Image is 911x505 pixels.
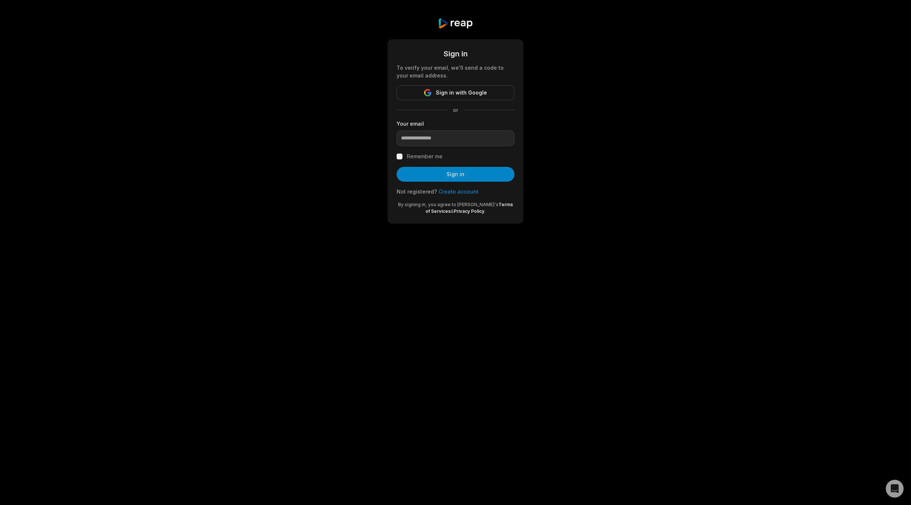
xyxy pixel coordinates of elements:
label: Your email [397,120,514,128]
span: Sign in with Google [436,88,487,97]
div: Open Intercom Messenger [886,480,904,498]
img: reap [438,18,473,29]
span: By signing in, you agree to [PERSON_NAME]'s [398,202,498,207]
span: Not registered? [397,188,437,195]
a: Privacy Policy [454,208,484,214]
label: Remember me [407,152,443,161]
button: Sign in [397,167,514,182]
span: . [484,208,486,214]
a: Create account [438,188,478,195]
span: & [451,208,454,214]
a: Terms of Services [425,202,513,214]
span: or [447,106,464,114]
div: To verify your email, we'll send a code to your email address. [397,64,514,79]
button: Sign in with Google [397,85,514,100]
div: Sign in [397,48,514,59]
